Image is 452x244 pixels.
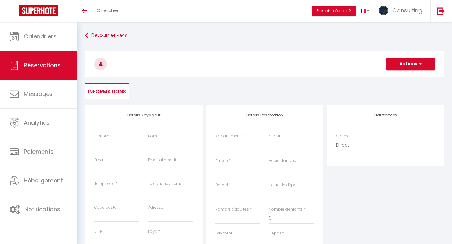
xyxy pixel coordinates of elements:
label: Code postal [94,205,118,211]
img: Super Booking [19,5,58,16]
span: Réservations [24,61,61,69]
span: Consulting [392,6,422,14]
img: ... [379,6,388,15]
span: Chercher [97,7,119,14]
h4: Détails Réservation [215,113,314,117]
label: Départ [215,182,228,188]
label: Nombre d'adultes [215,207,249,213]
h4: Détails Voyageur [94,113,193,117]
label: Prénom [94,133,109,139]
label: Deposit [269,230,284,236]
span: Paiements [24,148,54,155]
a: Retourner vers [85,30,444,41]
label: Heure de départ [269,182,299,188]
label: Source [336,133,349,139]
button: Besoin d'aide ? [312,6,356,16]
label: Heure d'arrivée [269,158,296,164]
label: Payment [215,230,232,236]
span: Calendriers [24,32,56,40]
label: Appartement [215,133,241,139]
label: Nom [148,133,157,139]
span: Notifications [24,205,60,213]
label: Ville [94,228,102,234]
label: Email alternatif [148,157,176,163]
span: Analytics [24,119,50,127]
label: Adresse [148,205,163,211]
label: Nombre d'enfants [269,207,303,213]
button: Actions [386,58,435,70]
img: logout [437,7,445,15]
label: Email [94,157,105,163]
label: Pays [148,228,157,234]
label: Téléphone [94,181,115,187]
span: Hébergement [24,176,63,184]
h4: Plateformes [336,113,435,117]
label: Téléphone alternatif [148,181,186,187]
label: Statut [269,133,280,139]
span: Messages [24,90,53,98]
label: Arrivée [215,158,228,164]
li: Informations [85,83,129,99]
